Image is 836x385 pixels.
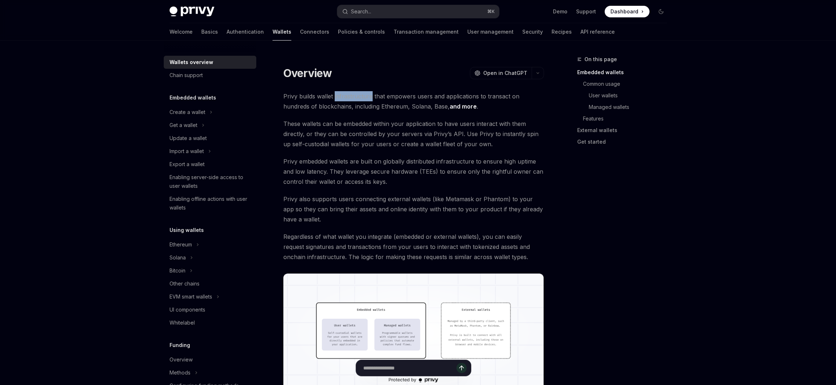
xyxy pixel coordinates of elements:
div: Other chains [170,279,200,288]
button: Create a wallet [164,106,256,119]
div: Search... [351,7,371,16]
a: Managed wallets [577,101,673,113]
a: Policies & controls [338,23,385,41]
a: Export a wallet [164,158,256,171]
a: Enabling server-side access to user wallets [164,171,256,192]
a: Recipes [552,23,572,41]
div: UI components [170,305,205,314]
span: ⌘ K [487,9,495,14]
span: These wallets can be embedded within your application to have users interact with them directly, ... [283,119,544,149]
div: Bitcoin [170,266,185,275]
div: Export a wallet [170,160,205,169]
div: Create a wallet [170,108,205,117]
button: Send message [456,363,467,373]
h5: Embedded wallets [170,93,216,102]
input: Ask a question... [363,360,456,376]
a: Basics [201,23,218,41]
div: EVM smart wallets [170,292,212,301]
div: Chain support [170,71,203,80]
div: Methods [170,368,190,377]
button: Ethereum [164,238,256,251]
a: Features [577,113,673,124]
a: Whitelabel [164,316,256,329]
h1: Overview [283,67,332,80]
a: User management [467,23,514,41]
a: Support [576,8,596,15]
a: Transaction management [394,23,459,41]
span: Privy builds wallet infrastructure that empowers users and applications to transact on hundreds o... [283,91,544,111]
a: API reference [580,23,615,41]
a: Common usage [577,78,673,90]
div: Ethereum [170,240,192,249]
span: Privy embedded wallets are built on globally distributed infrastructure to ensure high uptime and... [283,156,544,187]
a: Embedded wallets [577,67,673,78]
div: Solana [170,253,186,262]
a: Welcome [170,23,193,41]
div: Enabling server-side access to user wallets [170,173,252,190]
button: Get a wallet [164,119,256,132]
h5: Using wallets [170,226,204,234]
a: UI components [164,303,256,316]
button: EVM smart wallets [164,290,256,303]
a: Authentication [227,23,264,41]
a: Demo [553,8,567,15]
div: Update a wallet [170,134,207,143]
a: Security [522,23,543,41]
img: dark logo [170,7,214,17]
a: Overview [164,353,256,366]
a: User wallets [577,90,673,101]
a: Update a wallet [164,132,256,145]
div: Enabling offline actions with user wallets [170,195,252,212]
span: Dashboard [610,8,638,15]
a: Get started [577,136,673,148]
div: Whitelabel [170,318,195,327]
a: Other chains [164,277,256,290]
div: Import a wallet [170,147,204,156]
div: Wallets overview [170,58,213,67]
a: Enabling offline actions with user wallets [164,192,256,214]
a: Connectors [300,23,329,41]
a: Chain support [164,69,256,82]
span: Regardless of what wallet you integrate (embedded or external wallets), you can easily request si... [283,232,544,262]
a: Dashboard [605,6,649,17]
button: Solana [164,251,256,264]
span: On this page [584,55,617,64]
span: Privy also supports users connecting external wallets (like Metamask or Phantom) to your app so t... [283,194,544,224]
button: Methods [164,366,256,379]
a: and more [450,103,477,110]
span: Open in ChatGPT [483,69,527,77]
button: Search...⌘K [337,5,499,18]
a: Wallets [273,23,291,41]
button: Import a wallet [164,145,256,158]
div: Overview [170,355,193,364]
h5: Funding [170,341,190,350]
div: Get a wallet [170,121,197,130]
button: Open in ChatGPT [470,67,532,79]
a: Wallets overview [164,56,256,69]
button: Bitcoin [164,264,256,277]
button: Toggle dark mode [655,6,667,17]
a: External wallets [577,124,673,136]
